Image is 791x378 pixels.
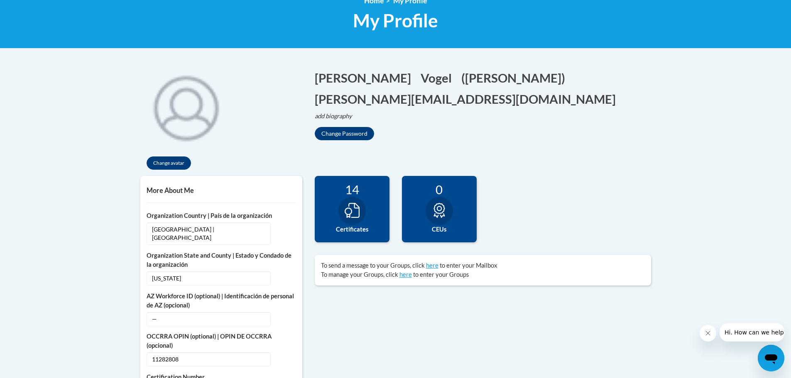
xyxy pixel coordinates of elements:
button: Change avatar [147,156,191,170]
div: 14 [321,182,383,197]
i: add biography [315,112,352,119]
button: Change Password [315,127,374,140]
button: Edit last name [421,69,457,86]
label: Certificates [321,225,383,234]
a: here [426,262,438,269]
span: To send a message to your Groups, click [321,262,425,269]
span: My Profile [353,10,438,32]
span: — [147,312,271,326]
iframe: Message from company [720,323,784,341]
iframe: Button to launch messaging window [758,345,784,371]
button: Edit screen name [461,69,571,86]
span: Hi. How can we help? [5,6,67,12]
span: to enter your Mailbox [440,262,497,269]
iframe: Close message [700,325,716,341]
button: Edit biography [315,112,359,121]
label: CEUs [408,225,470,234]
h5: More About Me [147,186,296,194]
div: Click to change the profile picture [140,61,232,152]
a: here [399,271,412,278]
span: [US_STATE] [147,271,271,285]
span: to enter your Groups [413,271,469,278]
button: Edit first name [315,69,416,86]
label: AZ Workforce ID (optional) | Identificación de personal de AZ (opcional) [147,292,296,310]
div: 0 [408,182,470,197]
label: Organization Country | País de la organización [147,211,296,220]
span: To manage your Groups, click [321,271,398,278]
span: 11282808 [147,352,271,366]
span: [GEOGRAPHIC_DATA] | [GEOGRAPHIC_DATA] [147,222,271,245]
button: Edit email address [315,90,621,107]
img: profile avatar [140,61,232,152]
label: OCCRRA OPIN (optional) | OPIN DE OCCRRA (opcional) [147,332,296,350]
label: Organization State and County | Estado y Condado de la organización [147,251,296,269]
